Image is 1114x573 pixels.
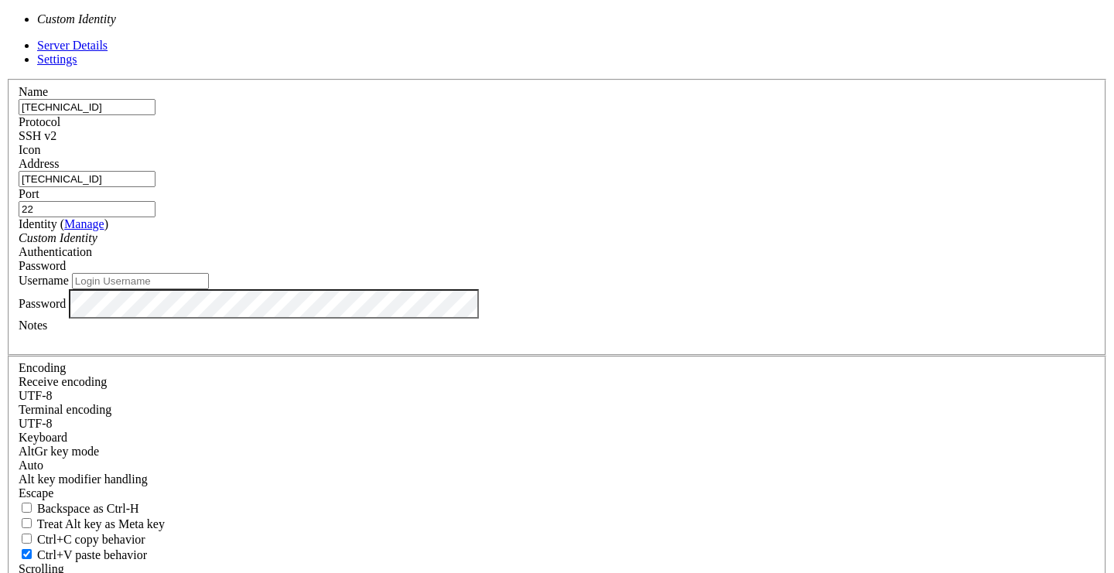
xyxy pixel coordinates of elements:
[19,187,39,200] label: Port
[37,12,116,26] i: Custom Identity
[19,201,155,217] input: Port Number
[19,389,1095,403] div: UTF-8
[19,486,1095,500] div: Escape
[19,85,48,98] label: Name
[19,389,53,402] span: UTF-8
[19,459,1095,472] div: Auto
[19,157,59,170] label: Address
[19,517,165,530] label: Whether the Alt key acts as a Meta key or as a distinct Alt key.
[64,217,104,230] a: Manage
[19,171,155,187] input: Host Name or IP
[22,549,32,559] input: Ctrl+V paste behavior
[60,217,108,230] span: ( )
[19,217,108,230] label: Identity
[19,129,56,142] span: SSH v2
[19,245,92,258] label: Authentication
[19,502,139,515] label: If true, the backspace should send BS ('\x08', aka ^H). Otherwise the backspace key should send '...
[37,39,108,52] a: Server Details
[19,486,53,500] span: Escape
[37,53,77,66] a: Settings
[19,231,1095,245] div: Custom Identity
[22,534,32,544] input: Ctrl+C copy behavior
[19,274,69,287] label: Username
[19,472,148,486] label: Controls how the Alt key is handled. Escape: Send an ESC prefix. 8-Bit: Add 128 to the typed char...
[37,533,145,546] span: Ctrl+C copy behavior
[19,115,60,128] label: Protocol
[19,231,97,244] i: Custom Identity
[19,533,145,546] label: Ctrl-C copies if true, send ^C to host if false. Ctrl-Shift-C sends ^C to host if true, copies if...
[19,459,43,472] span: Auto
[19,319,47,332] label: Notes
[19,417,1095,431] div: UTF-8
[19,129,1095,143] div: SSH v2
[19,259,66,272] span: Password
[19,99,155,115] input: Server Name
[19,445,99,458] label: Set the expected encoding for data received from the host. If the encodings do not match, visual ...
[19,417,53,430] span: UTF-8
[37,502,139,515] span: Backspace as Ctrl-H
[19,375,107,388] label: Set the expected encoding for data received from the host. If the encodings do not match, visual ...
[19,143,40,156] label: Icon
[19,431,67,444] label: Keyboard
[19,361,66,374] label: Encoding
[19,403,111,416] label: The default terminal encoding. ISO-2022 enables character map translations (like graphics maps). ...
[22,518,32,528] input: Treat Alt key as Meta key
[22,503,32,513] input: Backspace as Ctrl-H
[37,517,165,530] span: Treat Alt key as Meta key
[19,259,1095,273] div: Password
[19,296,66,309] label: Password
[19,548,147,561] label: Ctrl+V pastes if true, sends ^V to host if false. Ctrl+Shift+V sends ^V to host if true, pastes i...
[37,548,147,561] span: Ctrl+V paste behavior
[72,273,209,289] input: Login Username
